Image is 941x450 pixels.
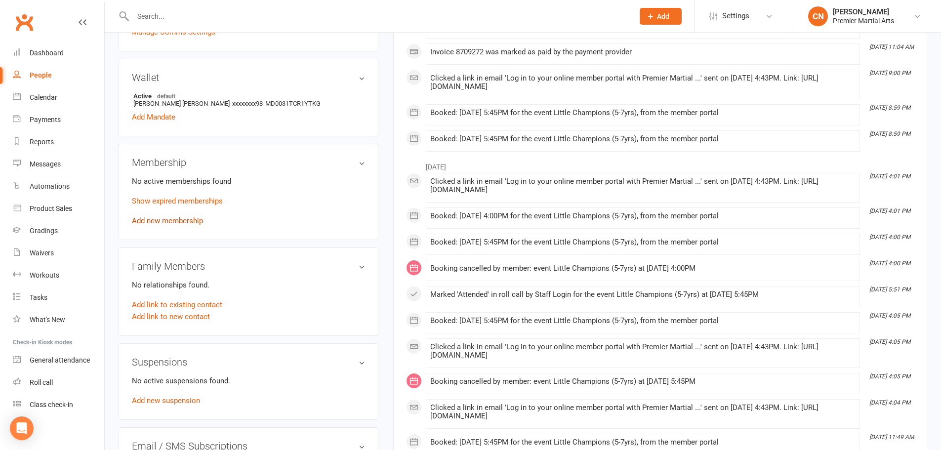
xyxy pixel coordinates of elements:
[640,8,682,25] button: Add
[869,104,910,111] i: [DATE] 8:59 PM
[12,10,37,35] a: Clubworx
[833,16,894,25] div: Premier Martial Arts
[13,86,104,109] a: Calendar
[154,92,178,100] span: default
[132,157,365,168] h3: Membership
[133,92,360,100] strong: Active
[869,173,910,180] i: [DATE] 4:01 PM
[10,416,34,440] div: Open Intercom Messenger
[430,109,856,117] div: Booked: [DATE] 5:45PM for the event Little Champions (5-7yrs), from the member portal
[13,109,104,131] a: Payments
[430,290,856,299] div: Marked 'Attended' in roll call by Staff Login for the event Little Champions (5-7yrs) at [DATE] 5...
[13,264,104,286] a: Workouts
[30,227,58,235] div: Gradings
[430,343,856,360] div: Clicked a link in email 'Log in to your online member portal with Premier Martial ...' sent on [D...
[13,153,104,175] a: Messages
[30,356,90,364] div: General attendance
[430,177,856,194] div: Clicked a link in email 'Log in to your online member portal with Premier Martial ...' sent on [D...
[132,72,365,83] h3: Wallet
[30,160,61,168] div: Messages
[132,396,200,405] a: Add new suspension
[132,311,210,323] a: Add link to new contact
[132,90,365,109] li: [PERSON_NAME] [PERSON_NAME]
[13,394,104,416] a: Class kiosk mode
[30,182,70,190] div: Automations
[869,338,910,345] i: [DATE] 4:05 PM
[406,157,914,172] li: [DATE]
[132,261,365,272] h3: Family Members
[833,7,894,16] div: [PERSON_NAME]
[30,378,53,386] div: Roll call
[869,130,910,137] i: [DATE] 8:59 PM
[869,70,910,77] i: [DATE] 9:00 PM
[869,43,914,50] i: [DATE] 11:04 AM
[132,375,365,387] p: No active suspensions found.
[132,299,222,311] a: Add link to existing contact
[132,197,223,205] a: Show expired memberships
[430,264,856,273] div: Booking cancelled by member: event Little Champions (5-7yrs) at [DATE] 4:00PM
[13,286,104,309] a: Tasks
[30,249,54,257] div: Waivers
[30,316,65,324] div: What's New
[30,293,47,301] div: Tasks
[13,349,104,371] a: General attendance kiosk mode
[30,401,73,409] div: Class check-in
[13,42,104,64] a: Dashboard
[430,317,856,325] div: Booked: [DATE] 5:45PM for the event Little Champions (5-7yrs), from the member portal
[30,116,61,123] div: Payments
[30,138,54,146] div: Reports
[13,242,104,264] a: Waivers
[130,9,627,23] input: Search...
[869,207,910,214] i: [DATE] 4:01 PM
[30,49,64,57] div: Dashboard
[13,371,104,394] a: Roll call
[132,175,365,187] p: No active memberships found
[869,234,910,241] i: [DATE] 4:00 PM
[30,271,59,279] div: Workouts
[13,309,104,331] a: What's New
[132,216,203,225] a: Add new membership
[132,357,365,368] h3: Suspensions
[430,438,856,447] div: Booked: [DATE] 5:45PM for the event Little Champions (5-7yrs), from the member portal
[430,238,856,246] div: Booked: [DATE] 5:45PM for the event Little Champions (5-7yrs), from the member portal
[869,286,910,293] i: [DATE] 5:51 PM
[265,100,321,107] span: MD0031TCR1YTKG
[132,279,365,291] p: No relationships found.
[30,93,57,101] div: Calendar
[132,111,175,123] a: Add Mandate
[869,373,910,380] i: [DATE] 4:05 PM
[657,12,669,20] span: Add
[430,74,856,91] div: Clicked a link in email 'Log in to your online member portal with Premier Martial ...' sent on [D...
[430,404,856,420] div: Clicked a link in email 'Log in to your online member portal with Premier Martial ...' sent on [D...
[30,205,72,212] div: Product Sales
[808,6,828,26] div: CN
[869,399,910,406] i: [DATE] 4:04 PM
[869,434,914,441] i: [DATE] 11:49 AM
[232,100,263,107] span: xxxxxxxx98
[30,71,52,79] div: People
[430,48,856,56] div: Invoice 8709272 was marked as paid by the payment provider
[13,175,104,198] a: Automations
[722,5,749,27] span: Settings
[13,220,104,242] a: Gradings
[13,64,104,86] a: People
[869,260,910,267] i: [DATE] 4:00 PM
[13,198,104,220] a: Product Sales
[430,212,856,220] div: Booked: [DATE] 4:00PM for the event Little Champions (5-7yrs), from the member portal
[13,131,104,153] a: Reports
[869,312,910,319] i: [DATE] 4:05 PM
[430,135,856,143] div: Booked: [DATE] 5:45PM for the event Little Champions (5-7yrs), from the member portal
[430,377,856,386] div: Booking cancelled by member: event Little Champions (5-7yrs) at [DATE] 5:45PM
